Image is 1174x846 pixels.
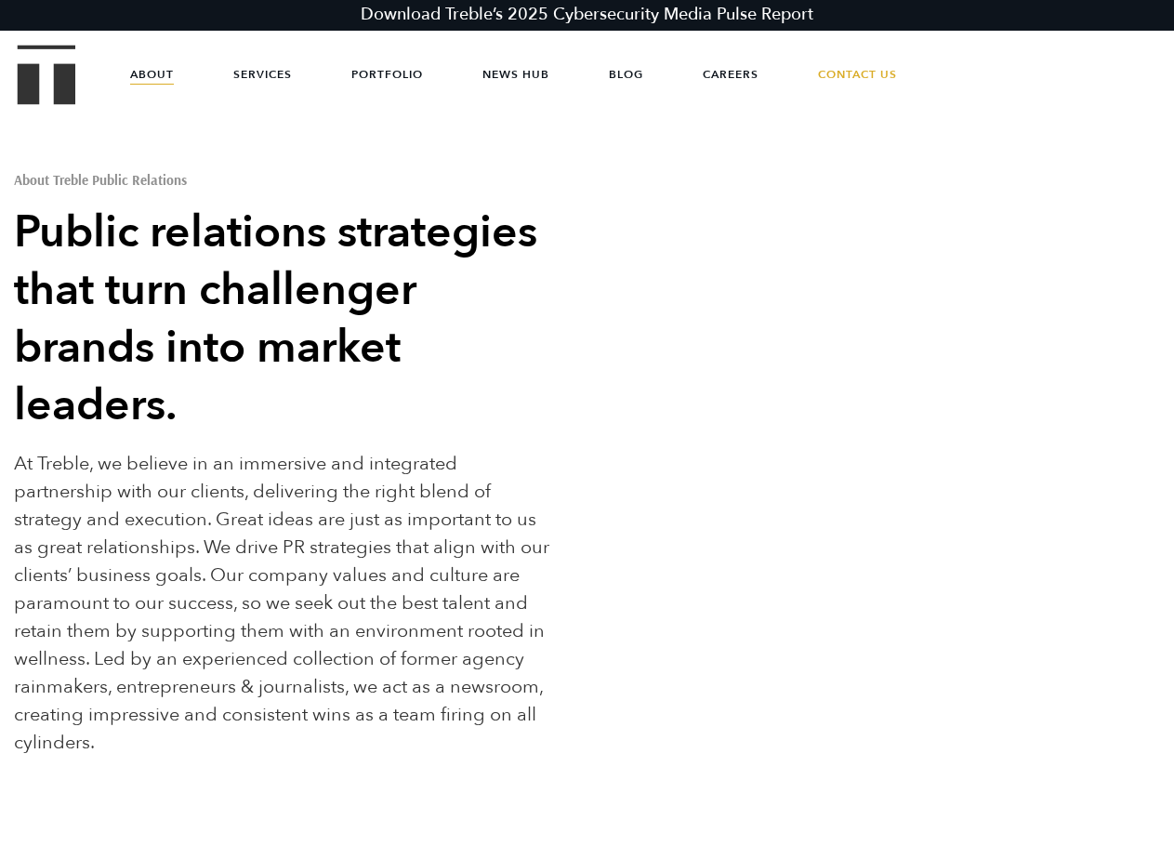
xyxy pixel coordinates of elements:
[482,46,549,102] a: News Hub
[609,46,643,102] a: Blog
[130,46,174,102] a: About
[818,46,897,102] a: Contact Us
[703,46,758,102] a: Careers
[351,46,423,102] a: Portfolio
[14,173,555,187] h1: About Treble Public Relations
[14,204,555,434] h2: Public relations strategies that turn challenger brands into market leaders.
[233,46,292,102] a: Services
[14,450,555,757] p: At Treble, we believe in an immersive and integrated partnership with our clients, delivering the...
[18,45,76,104] img: Treble logo
[19,46,74,103] a: Treble Homepage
